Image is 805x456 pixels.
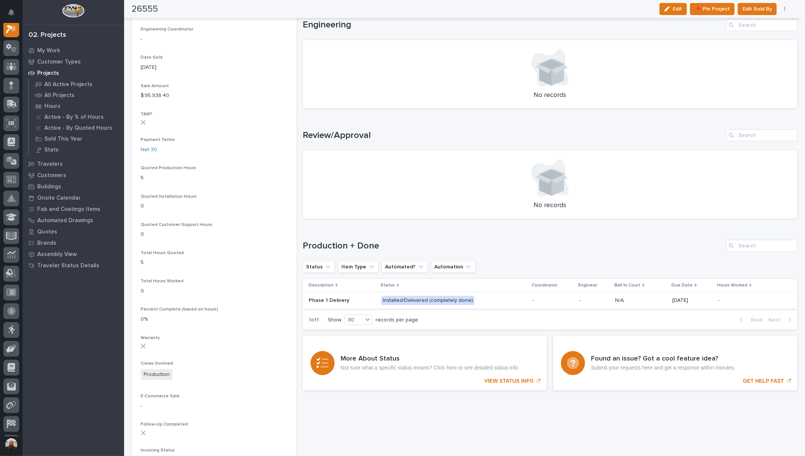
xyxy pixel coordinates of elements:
p: records per page [376,317,418,323]
p: Hours Worked [717,281,747,289]
p: Fab and Coatings Items [37,206,100,213]
p: Ball In Court [614,281,640,289]
span: Next [769,317,785,323]
p: [DATE] [141,64,288,71]
span: Warranty [141,336,160,340]
button: Automated? [382,261,428,273]
p: Coordinator [532,281,558,289]
span: Sale Amount [141,84,169,88]
span: Back [746,317,763,323]
p: Phase 1 Delivery [309,296,351,304]
p: Active - By % of Hours [44,114,104,121]
p: Hours [44,103,61,110]
span: 📌 Pin Project [695,5,730,14]
p: Assembly View [37,251,77,258]
p: Stats [44,147,59,153]
p: Show [328,317,341,323]
a: My Work [23,45,124,56]
p: Customer Types [37,59,81,65]
p: Travelers [37,161,63,168]
a: Customers [23,170,124,181]
button: Item Type [338,261,379,273]
input: Search [726,19,797,31]
p: Onsite Calendar [37,195,81,201]
div: 30 [345,316,363,324]
p: All Active Projects [44,81,92,88]
p: Sold This Year [44,136,82,142]
span: Quoted Installation Hours [141,194,197,199]
p: 0 [141,287,288,295]
p: Brands [37,240,56,247]
a: Onsite Calendar [23,192,124,203]
p: Due Date [672,281,693,289]
h3: More About Status [341,355,518,363]
p: - [579,297,609,304]
div: 02. Projects [29,31,66,39]
a: Buildings [23,181,124,192]
p: Buildings [37,183,61,190]
a: Travelers [23,158,124,170]
span: Crews Involved [141,361,173,366]
span: Production [141,369,173,380]
p: No records [312,201,788,210]
h1: Review/Approval [303,130,723,141]
button: Edit Sold By [738,3,777,15]
span: Quoted Production Hours [141,166,196,170]
div: Search [726,240,797,252]
p: 0 [141,230,288,238]
span: Date Sold [141,55,162,60]
a: Quotes [23,226,124,237]
h1: Engineering [303,20,723,30]
p: Active - By Quoted Hours [44,125,112,132]
div: Notifications [9,9,19,21]
p: - [718,296,721,304]
a: All Projects [29,90,124,100]
p: Projects [37,70,59,77]
p: - [141,402,288,410]
tr: Phase 1 DeliveryPhase 1 Delivery Installed/Delivered (completely done)--N/AN/A [DATE]-- [303,292,797,309]
p: No records [312,91,788,100]
a: Active - By Quoted Hours [29,123,124,133]
p: All Projects [44,92,74,99]
a: Assembly View [23,248,124,260]
span: Invoicing Status [141,448,175,453]
a: Hours [29,101,124,111]
p: Engineer [578,281,597,289]
button: Back [734,317,766,323]
button: Next [766,317,797,323]
p: Not sure what a specific status means? Click here to see detailed status info [341,365,518,371]
button: users-avatar [3,436,19,452]
a: Traveler Status Details [23,260,124,271]
span: Total Hours Quoted [141,251,184,255]
span: Edit [673,6,682,12]
p: Quotes [37,229,57,235]
h3: Found an issue? Got a cool feature idea? [591,355,735,363]
button: Edit [659,3,687,15]
p: 0 [141,202,288,210]
span: Quoted Customer Support Hours [141,223,212,227]
a: Customer Types [23,56,124,67]
a: Stats [29,144,124,155]
p: Status [381,281,395,289]
div: Installed/Delivered (completely done) [381,296,475,305]
button: Notifications [3,5,19,20]
button: 📌 Pin Project [690,3,735,15]
p: VIEW STATUS INFO [484,378,534,384]
input: Search [726,129,797,141]
p: GET HELP FAST [743,378,784,384]
p: Automated Drawings [37,217,93,224]
span: Follow-Up Completed [141,422,188,427]
a: GET HELP FAST [553,336,797,391]
p: 5 [141,174,288,182]
span: Engineering Coordinator [141,27,193,32]
a: Net 30 [141,146,157,154]
p: N/A [615,296,625,304]
a: Projects [23,67,124,79]
span: Percent Complete (based on hours) [141,307,218,312]
span: Payment Terms [141,138,175,142]
p: Traveler Status Details [37,262,99,269]
p: - [141,35,288,43]
a: Active - By % of Hours [29,112,124,122]
p: $ 95,938.40 [141,92,288,100]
